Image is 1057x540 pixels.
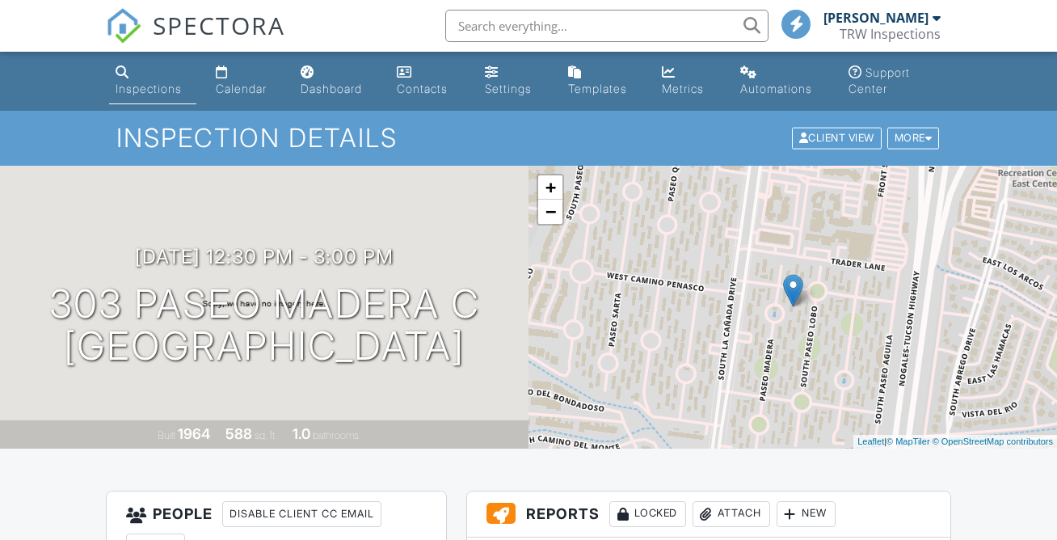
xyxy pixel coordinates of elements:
h3: Reports [467,491,950,538]
div: 1964 [178,425,210,442]
span: Built [158,429,175,441]
div: Metrics [662,82,704,95]
div: Client View [792,128,882,150]
a: Client View [790,131,886,143]
h1: 303 Paseo Madera c [GEOGRAPHIC_DATA] [49,283,480,369]
div: 1.0 [293,425,310,442]
h3: [DATE] 12:30 pm - 3:00 pm [135,246,394,268]
a: Inspections [109,58,196,104]
div: TRW Inspections [840,26,941,42]
a: © OpenStreetMap contributors [933,437,1053,446]
div: Attach [693,501,770,527]
div: New [777,501,836,527]
span: SPECTORA [153,8,285,42]
div: 588 [225,425,252,442]
a: Calendar [209,58,281,104]
a: Dashboard [294,58,377,104]
div: Locked [609,501,686,527]
a: Settings [478,58,548,104]
div: More [887,128,940,150]
a: SPECTORA [106,22,285,56]
div: Settings [485,82,532,95]
div: Templates [568,82,627,95]
div: Dashboard [301,82,362,95]
a: Contacts [390,58,465,104]
div: Disable Client CC Email [222,501,381,527]
a: Support Center [842,58,948,104]
div: Automations [740,82,812,95]
span: sq. ft. [255,429,277,441]
a: Templates [562,58,642,104]
a: Zoom out [538,200,562,224]
div: Contacts [397,82,448,95]
a: Leaflet [857,437,884,446]
div: Support Center [849,65,910,95]
a: Automations (Basic) [734,58,829,104]
img: The Best Home Inspection Software - Spectora [106,8,141,44]
div: Calendar [216,82,267,95]
a: Metrics [655,58,721,104]
a: Zoom in [538,175,562,200]
h1: Inspection Details [116,124,941,152]
div: Inspections [116,82,182,95]
div: [PERSON_NAME] [823,10,929,26]
div: | [853,435,1057,449]
span: bathrooms [313,429,359,441]
input: Search everything... [445,10,769,42]
a: © MapTiler [886,437,930,446]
